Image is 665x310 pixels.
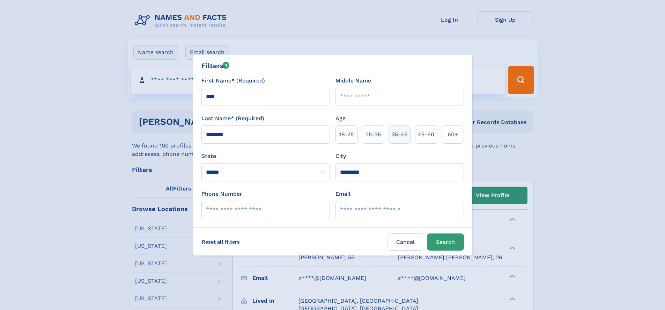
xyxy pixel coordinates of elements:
span: 60+ [448,130,458,139]
label: Age [335,114,346,123]
label: First Name* (Required) [201,77,265,85]
span: 18‑25 [339,130,354,139]
label: Reset all filters [197,233,244,250]
span: 25‑35 [365,130,381,139]
button: Search [427,233,464,251]
label: City [335,152,346,160]
span: 35‑45 [392,130,407,139]
label: Middle Name [335,77,371,85]
label: Phone Number [201,190,242,198]
span: 45‑60 [418,130,434,139]
div: Filters [201,60,230,71]
label: State [201,152,330,160]
label: Email [335,190,350,198]
label: Cancel [387,233,424,251]
label: Last Name* (Required) [201,114,264,123]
